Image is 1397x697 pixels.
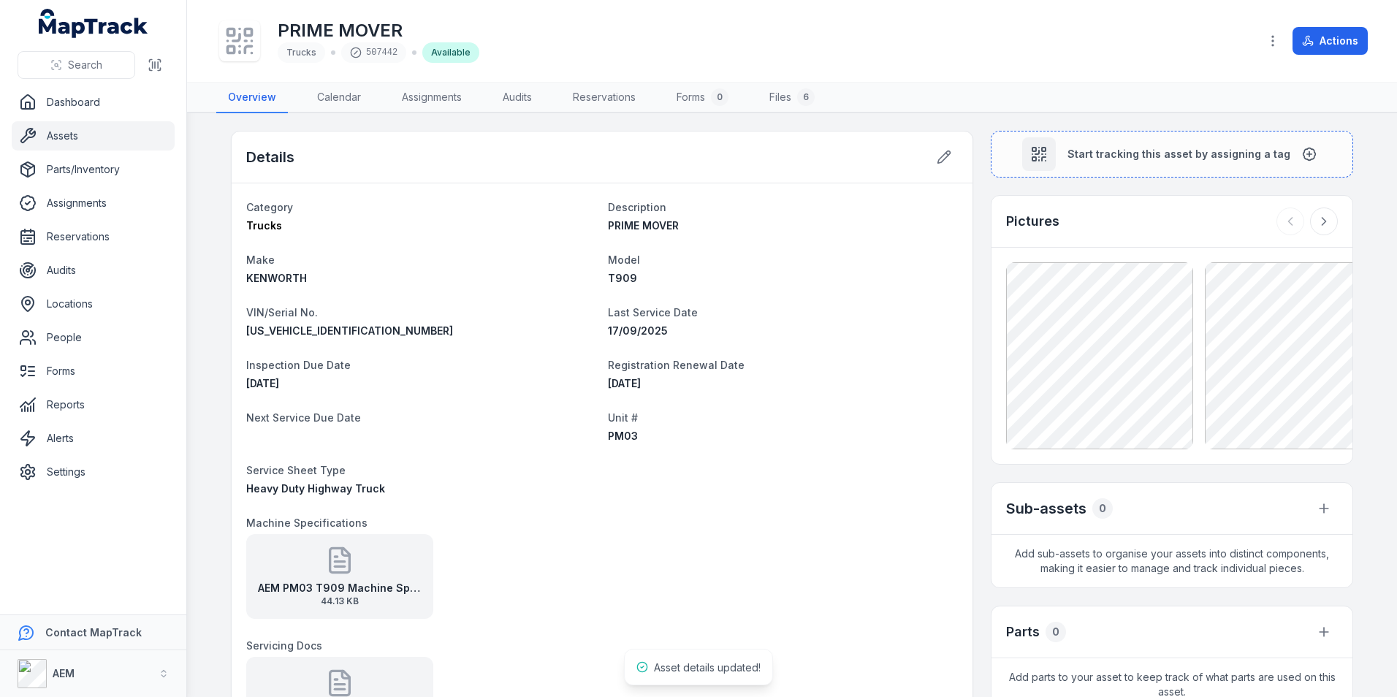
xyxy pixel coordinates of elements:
[1006,211,1059,232] h3: Pictures
[608,324,668,337] span: 17/09/2025
[246,219,282,232] span: Trucks
[246,359,351,371] span: Inspection Due Date
[12,323,175,352] a: People
[246,377,279,389] span: [DATE]
[608,377,641,389] time: 20/11/2025, 12:00:00 am
[12,155,175,184] a: Parts/Inventory
[305,83,373,113] a: Calendar
[246,377,279,389] time: 20/12/2025, 12:00:00 am
[758,83,826,113] a: Files6
[1006,498,1086,519] h2: Sub-assets
[246,147,294,167] h2: Details
[1092,498,1113,519] div: 0
[608,219,679,232] span: PRIME MOVER
[390,83,473,113] a: Assignments
[246,306,318,319] span: VIN/Serial No.
[18,51,135,79] button: Search
[608,306,698,319] span: Last Service Date
[422,42,479,63] div: Available
[608,272,637,284] span: T909
[654,661,761,674] span: Asset details updated!
[12,390,175,419] a: Reports
[608,377,641,389] span: [DATE]
[286,47,316,58] span: Trucks
[246,639,322,652] span: Servicing Docs
[216,83,288,113] a: Overview
[608,201,666,213] span: Description
[491,83,544,113] a: Audits
[1067,147,1290,161] span: Start tracking this asset by assigning a tag
[246,324,453,337] span: [US_VEHICLE_IDENTIFICATION_NUMBER]
[246,482,385,495] span: Heavy Duty Highway Truck
[608,359,745,371] span: Registration Renewal Date
[12,256,175,285] a: Audits
[53,667,75,679] strong: AEM
[991,131,1353,178] button: Start tracking this asset by assigning a tag
[258,581,422,595] strong: AEM PM03 T909 Machine Specifications [DATE]
[608,324,668,337] time: 17/09/2025, 12:00:00 am
[12,88,175,117] a: Dashboard
[665,83,740,113] a: Forms0
[341,42,406,63] div: 507442
[246,411,361,424] span: Next Service Due Date
[991,535,1352,587] span: Add sub-assets to organise your assets into distinct components, making it easier to manage and t...
[246,517,368,529] span: Machine Specifications
[561,83,647,113] a: Reservations
[1046,622,1066,642] div: 0
[608,254,640,266] span: Model
[246,201,293,213] span: Category
[797,88,815,106] div: 6
[39,9,148,38] a: MapTrack
[1006,622,1040,642] h3: Parts
[711,88,728,106] div: 0
[12,424,175,453] a: Alerts
[258,595,422,607] span: 44.13 KB
[45,626,142,639] strong: Contact MapTrack
[1293,27,1368,55] button: Actions
[608,430,638,442] span: PM03
[68,58,102,72] span: Search
[246,272,307,284] span: KENWORTH
[278,19,479,42] h1: PRIME MOVER
[12,222,175,251] a: Reservations
[12,188,175,218] a: Assignments
[246,254,275,266] span: Make
[246,464,346,476] span: Service Sheet Type
[608,411,638,424] span: Unit #
[12,357,175,386] a: Forms
[12,457,175,487] a: Settings
[12,121,175,151] a: Assets
[12,289,175,319] a: Locations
